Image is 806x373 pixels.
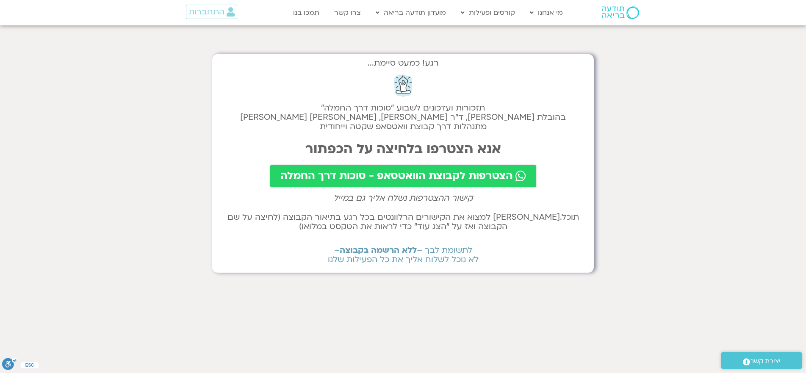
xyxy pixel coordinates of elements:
[270,165,536,187] a: הצטרפות לקבוצת הוואטסאפ - סוכות דרך החמלה
[602,6,639,19] img: תודעה בריאה
[721,352,802,369] a: יצירת קשר
[188,7,224,17] span: התחברות
[750,356,781,367] span: יצירת קשר
[289,5,324,21] a: תמכו בנו
[457,5,519,21] a: קורסים ופעילות
[221,103,585,131] h2: תזכורות ועדכונים לשבוע "סוכות דרך החמלה" בהובלת [PERSON_NAME], ד״ר [PERSON_NAME], [PERSON_NAME] [...
[221,193,585,203] h2: קישור ההצטרפות נשלח אליך גם במייל
[186,5,237,19] a: התחברות
[221,213,585,231] h2: תוכל.[PERSON_NAME] למצוא את הקישורים הרלוונטים בכל רגע בתיאור הקבוצה (לחיצה על שם הקבוצה ואז על ״...
[221,63,585,64] h2: רגע! כמעט סיימת...
[221,141,585,157] h2: אנא הצטרפו בלחיצה על הכפתור
[371,5,450,21] a: מועדון תודעה בריאה
[221,246,585,264] h2: לתשומת לבך – – לא נוכל לשלוח אליך את כל הפעילות שלנו
[330,5,365,21] a: צרו קשר
[340,245,417,256] b: ללא הרשמה בקבוצה
[526,5,567,21] a: מי אנחנו
[280,170,513,182] span: הצטרפות לקבוצת הוואטסאפ - סוכות דרך החמלה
